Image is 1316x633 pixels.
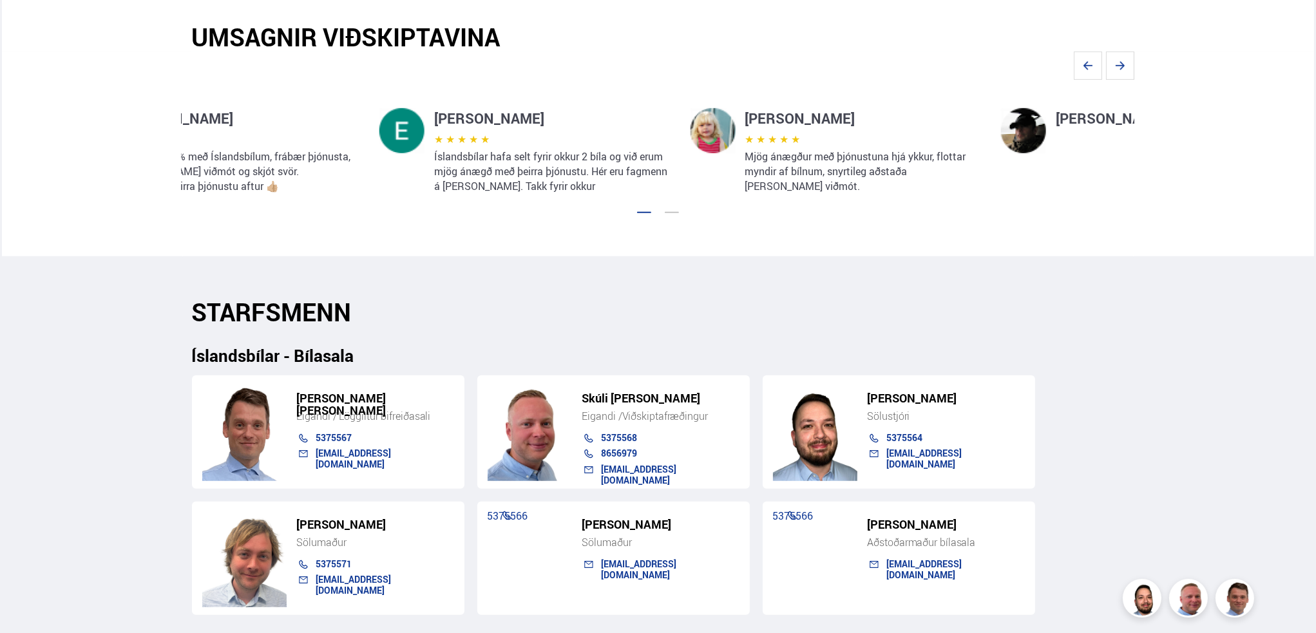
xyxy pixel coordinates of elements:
[191,23,1124,52] h2: UMSAGNIR VIÐSKIPTAVINA
[10,5,49,44] button: Opna LiveChat spjallviðmót
[582,410,739,422] div: Eigandi /
[1106,52,1134,80] svg: Next slide
[488,384,572,481] img: siFngHWaQ9KaOqBr.png
[316,447,392,469] a: [EMAIL_ADDRESS][DOMAIN_NAME]
[434,132,490,146] span: ★ ★ ★ ★ ★
[887,447,962,469] a: [EMAIL_ADDRESS][DOMAIN_NAME]
[123,108,359,129] h4: [PERSON_NAME]
[192,346,1125,365] h3: Íslandsbílar - Bílasala
[202,384,287,481] img: FbJEzSuNWCJXmdc-.webp
[1001,108,1046,153] img: dsORqd-mBEOihhtP.webp
[582,518,739,531] h5: [PERSON_NAME]
[868,410,1025,422] div: Sölustjóri
[488,509,528,523] a: 5375566
[1125,581,1163,619] img: nhp88E3Fdnt1Opn2.png
[1171,581,1210,619] img: siFngHWaQ9KaOqBr.png
[379,108,424,153] img: YGWNAdgseZi2Rbpe.webp
[316,558,352,570] a: 5375571
[745,149,981,194] p: Mjög ánægður með þjónustuna hjá ykkur, flottar myndir af bílnum, snyrtileg aðstaða [PERSON_NAME] ...
[297,410,454,422] div: Eigandi / Löggiltur bifreiðasali
[602,558,677,580] a: [EMAIL_ADDRESS][DOMAIN_NAME]
[1217,581,1256,619] img: FbJEzSuNWCJXmdc-.webp
[1074,52,1102,80] svg: Previous slide
[316,431,352,444] a: 5375567
[1056,108,1292,129] h4: [PERSON_NAME]
[202,510,287,607] img: SZ4H-t_Copy_of_C.png
[745,108,981,129] h4: [PERSON_NAME]
[868,392,1025,404] h5: [PERSON_NAME]
[773,384,857,481] img: nhp88E3Fdnt1Opn2.png
[868,518,1025,531] h5: [PERSON_NAME]
[123,179,359,194] p: Mun nýta þeirra þjónustu aftur 👍🏼
[316,573,392,596] a: [EMAIL_ADDRESS][DOMAIN_NAME]
[887,558,962,580] a: [EMAIL_ADDRESS][DOMAIN_NAME]
[868,536,1025,549] div: Aðstoðarmaður bílasala
[887,431,923,444] a: 5375564
[582,536,739,549] div: Sölumaður
[434,149,670,194] p: Íslandsbílar hafa selt fyrir okkur 2 bíla og við erum mjög ánægð með þeirra þjónustu. Hér eru fag...
[297,518,454,531] h5: [PERSON_NAME]
[192,298,1125,326] h2: STARFSMENN
[622,409,708,423] span: Viðskiptafræðingur
[773,509,814,523] a: 5375566
[297,392,454,417] h5: [PERSON_NAME] [PERSON_NAME]
[745,132,801,146] span: ★ ★ ★ ★ ★
[123,149,359,179] p: Mæli 10000% með Íslandsbílum, frábær þjónusta, [PERSON_NAME] viðmót og skjót svör.
[297,536,454,549] div: Sölumaður
[602,463,677,486] a: [EMAIL_ADDRESS][DOMAIN_NAME]
[602,431,638,444] a: 5375568
[582,392,739,404] h5: Skúli [PERSON_NAME]
[602,447,638,459] a: 8656979
[691,108,736,153] img: -Qq7HHLeqJtlnVG_.webp
[434,108,670,129] h4: [PERSON_NAME]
